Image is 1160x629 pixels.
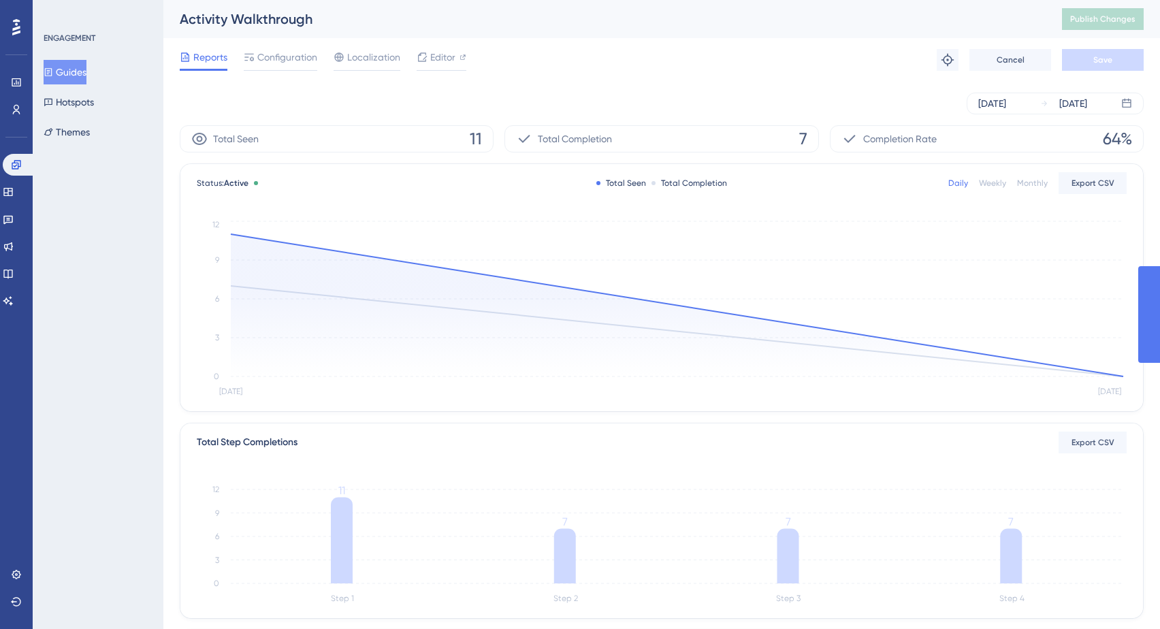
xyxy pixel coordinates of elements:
[979,178,1006,189] div: Weekly
[776,594,801,603] tspan: Step 3
[347,49,400,65] span: Localization
[1062,49,1144,71] button: Save
[538,131,612,147] span: Total Completion
[1059,172,1127,194] button: Export CSV
[1070,14,1135,25] span: Publish Changes
[44,33,95,44] div: ENGAGEMENT
[999,594,1025,603] tspan: Step 4
[197,434,297,451] div: Total Step Completions
[44,120,90,144] button: Themes
[212,485,219,494] tspan: 12
[553,594,578,603] tspan: Step 2
[1072,178,1114,189] span: Export CSV
[470,128,482,150] span: 11
[1072,437,1114,448] span: Export CSV
[562,515,568,528] tspan: 7
[212,220,219,229] tspan: 12
[1098,387,1121,396] tspan: [DATE]
[969,49,1051,71] button: Cancel
[338,484,345,497] tspan: 11
[44,90,94,114] button: Hotspots
[1017,178,1048,189] div: Monthly
[215,555,219,565] tspan: 3
[215,255,219,265] tspan: 9
[1008,515,1014,528] tspan: 7
[863,131,937,147] span: Completion Rate
[1103,575,1144,616] iframe: UserGuiding AI Assistant Launcher
[214,579,219,588] tspan: 0
[1103,128,1132,150] span: 64%
[1059,432,1127,453] button: Export CSV
[224,178,248,188] span: Active
[219,387,242,396] tspan: [DATE]
[651,178,727,189] div: Total Completion
[215,532,219,541] tspan: 6
[1093,54,1112,65] span: Save
[215,333,219,342] tspan: 3
[1059,95,1087,112] div: [DATE]
[215,509,219,518] tspan: 9
[213,131,259,147] span: Total Seen
[978,95,1006,112] div: [DATE]
[596,178,646,189] div: Total Seen
[786,515,791,528] tspan: 7
[799,128,807,150] span: 7
[257,49,317,65] span: Configuration
[180,10,1028,29] div: Activity Walkthrough
[214,372,219,381] tspan: 0
[215,294,219,304] tspan: 6
[1062,8,1144,30] button: Publish Changes
[430,49,455,65] span: Editor
[197,178,248,189] span: Status:
[331,594,354,603] tspan: Step 1
[193,49,227,65] span: Reports
[948,178,968,189] div: Daily
[997,54,1025,65] span: Cancel
[44,60,86,84] button: Guides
